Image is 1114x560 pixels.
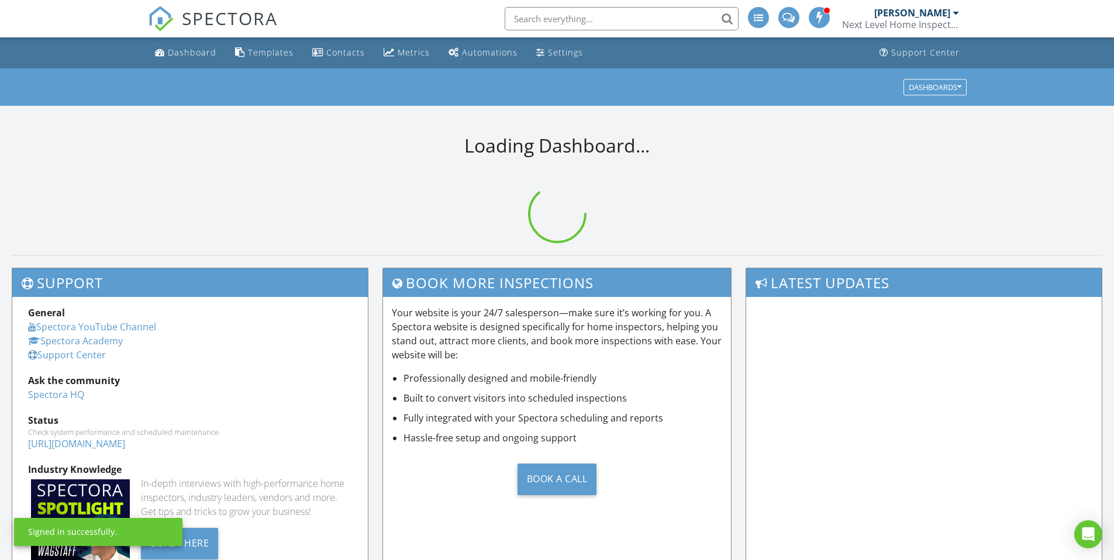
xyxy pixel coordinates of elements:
div: Dashboard [168,47,216,58]
h3: Book More Inspections [383,268,732,297]
li: Fully integrated with your Spectora scheduling and reports [403,411,723,425]
a: SPECTORA [148,16,278,40]
a: Support Center [28,348,106,361]
a: Book a Call [392,454,723,504]
div: Industry Knowledge [28,462,352,476]
a: Automations (Advanced) [444,42,522,64]
div: Book a Call [518,464,597,495]
a: Dashboard [150,42,221,64]
div: Dashboards [909,83,961,91]
a: Metrics [379,42,434,64]
li: Hassle-free setup and ongoing support [403,431,723,445]
div: Signed in successfully. [28,526,117,538]
div: Open Intercom Messenger [1074,520,1102,548]
a: Spectora YouTube Channel [28,320,156,333]
a: Contacts [308,42,370,64]
div: Templates [248,47,294,58]
div: Metrics [398,47,430,58]
li: Professionally designed and mobile-friendly [403,371,723,385]
a: Templates [230,42,298,64]
button: Dashboards [903,79,967,95]
a: Support Center [875,42,964,64]
a: Spectora Academy [28,334,123,347]
a: Listen Here [141,536,219,549]
div: Ask the community [28,374,352,388]
div: Next Level Home Inspections [842,19,959,30]
h3: Latest Updates [746,268,1102,297]
div: Settings [548,47,583,58]
a: Spectora HQ [28,388,84,401]
img: The Best Home Inspection Software - Spectora [148,6,174,32]
div: [PERSON_NAME] [874,7,950,19]
input: Search everything... [505,7,739,30]
span: SPECTORA [182,6,278,30]
li: Built to convert visitors into scheduled inspections [403,391,723,405]
div: Check system performance and scheduled maintenance. [28,427,352,437]
p: Your website is your 24/7 salesperson—make sure it’s working for you. A Spectora website is desig... [392,306,723,362]
div: In-depth interviews with high-performance home inspectors, industry leaders, vendors and more. Ge... [141,476,352,518]
h3: Support [12,268,368,297]
a: Settings [532,42,588,64]
div: Support Center [891,47,960,58]
strong: General [28,306,65,319]
a: [URL][DOMAIN_NAME] [28,437,125,450]
div: Status [28,413,352,427]
div: Automations [462,47,518,58]
div: Contacts [326,47,365,58]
